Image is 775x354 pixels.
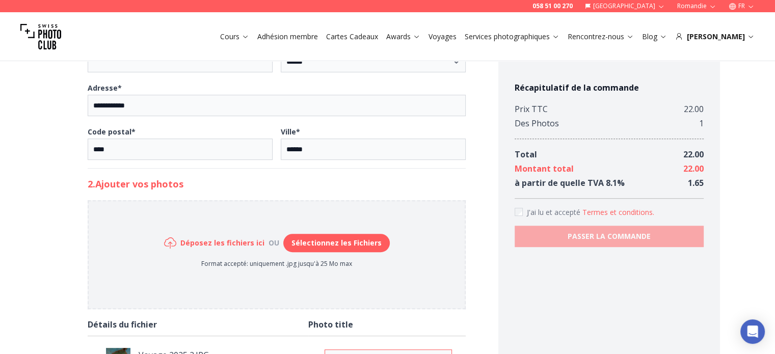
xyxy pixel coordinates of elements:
[264,238,283,248] div: ou
[326,32,378,42] a: Cartes Cadeaux
[253,30,322,44] button: Adhésion membre
[180,238,264,248] h6: Déposez les fichiers ici
[429,32,457,42] a: Voyages
[220,32,249,42] a: Cours
[642,32,667,42] a: Blog
[638,30,671,44] button: Blog
[88,51,273,72] input: Entreprise
[283,234,390,252] button: Sélectionnez les Fichiers
[515,116,559,130] div: Des Photos
[515,161,574,176] div: Montant total
[88,177,466,191] h2: 2. Ajouter vos photos
[20,16,61,57] img: Swiss photo club
[532,2,573,10] a: 058 51 00 270
[740,319,765,344] div: Open Intercom Messenger
[683,163,704,174] span: 22.00
[683,149,704,160] span: 22.00
[515,147,537,161] div: Total
[88,83,122,93] b: Adresse *
[515,102,548,116] div: Prix TTC
[527,207,582,217] span: J'ai lu et accepté
[281,51,466,72] select: Pays*
[568,32,634,42] a: Rencontrez-nous
[515,176,625,190] div: à partir de quelle TVA 8.1 %
[582,207,654,217] button: Accept termsJ'ai lu et accepté
[386,32,420,42] a: Awards
[88,139,273,160] input: Code postal*
[461,30,564,44] button: Services photographiques
[515,81,704,94] h4: Récapitulatif de la commande
[322,30,382,44] button: Cartes Cadeaux
[699,116,704,130] div: 1
[308,317,466,332] div: Photo title
[465,32,559,42] a: Services photographiques
[88,317,308,332] div: Détails du fichier
[164,260,390,268] p: Format accepté: uniquement .jpg jusqu'à 25 Mo max
[568,231,651,241] b: PASSER LA COMMANDE
[216,30,253,44] button: Cours
[684,102,704,116] div: 22.00
[88,127,136,137] b: Code postal *
[688,177,704,188] span: 1.65
[515,208,523,216] input: Accept terms
[515,226,704,247] button: PASSER LA COMMANDE
[281,139,466,160] input: Ville*
[88,95,466,116] input: Adresse*
[257,32,318,42] a: Adhésion membre
[281,127,300,137] b: Ville *
[424,30,461,44] button: Voyages
[382,30,424,44] button: Awards
[675,32,755,42] div: [PERSON_NAME]
[564,30,638,44] button: Rencontrez-nous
